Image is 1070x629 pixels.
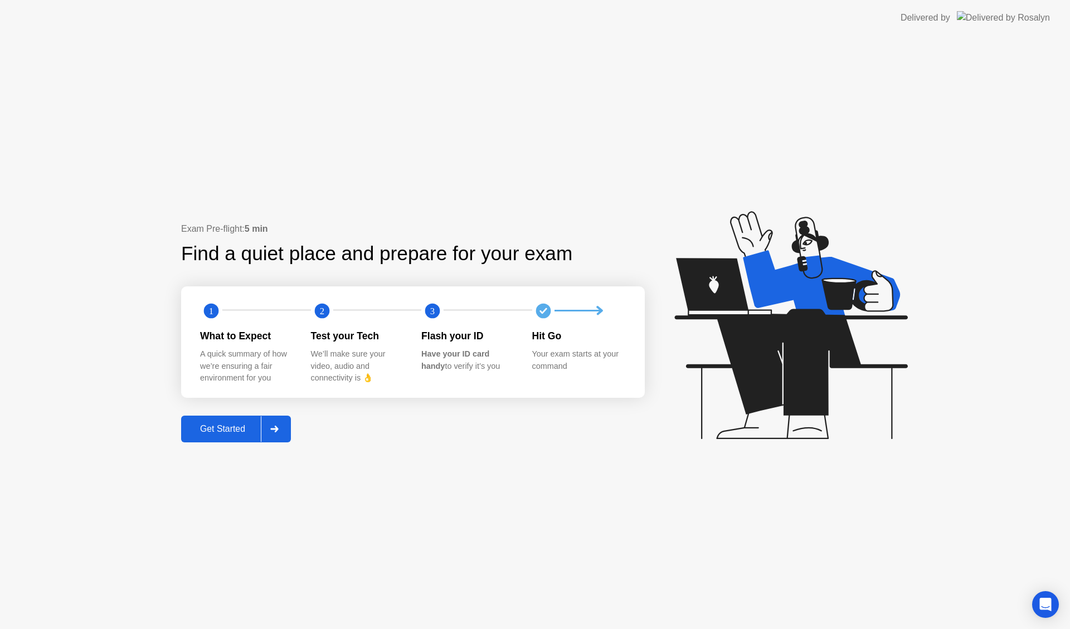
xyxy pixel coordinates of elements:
div: Get Started [184,424,261,434]
img: Delivered by Rosalyn [957,11,1050,24]
text: 3 [430,305,435,316]
div: Flash your ID [421,329,514,343]
div: We’ll make sure your video, audio and connectivity is 👌 [311,348,404,384]
div: to verify it’s you [421,348,514,372]
b: Have your ID card handy [421,349,489,370]
text: 1 [209,305,213,316]
div: Hit Go [532,329,625,343]
b: 5 min [245,224,268,233]
div: Find a quiet place and prepare for your exam [181,239,574,269]
div: Exam Pre-flight: [181,222,645,236]
text: 2 [319,305,324,316]
div: A quick summary of how we’re ensuring a fair environment for you [200,348,293,384]
div: What to Expect [200,329,293,343]
div: Your exam starts at your command [532,348,625,372]
div: Open Intercom Messenger [1032,591,1059,618]
button: Get Started [181,416,291,442]
div: Delivered by [901,11,950,25]
div: Test your Tech [311,329,404,343]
